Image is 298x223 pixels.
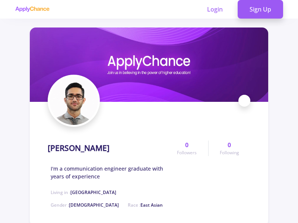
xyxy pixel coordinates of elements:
[220,149,239,156] span: Following
[51,189,116,195] span: Living in :
[30,28,268,102] img: Mohammad Yaminicover image
[185,140,188,149] span: 0
[140,202,163,208] span: East Asian
[48,143,110,153] h1: [PERSON_NAME]
[177,149,197,156] span: Followers
[128,202,163,208] span: Race :
[166,140,208,156] a: 0Followers
[15,6,50,12] img: applychance logo text only
[70,189,116,195] span: [GEOGRAPHIC_DATA]
[51,202,119,208] span: Gender :
[51,165,166,180] span: I'm a communication engineer graduate with years of experience
[69,202,119,208] span: [DEMOGRAPHIC_DATA]
[228,140,231,149] span: 0
[50,77,98,125] img: Mohammad Yaminiavatar
[208,140,250,156] a: 0Following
